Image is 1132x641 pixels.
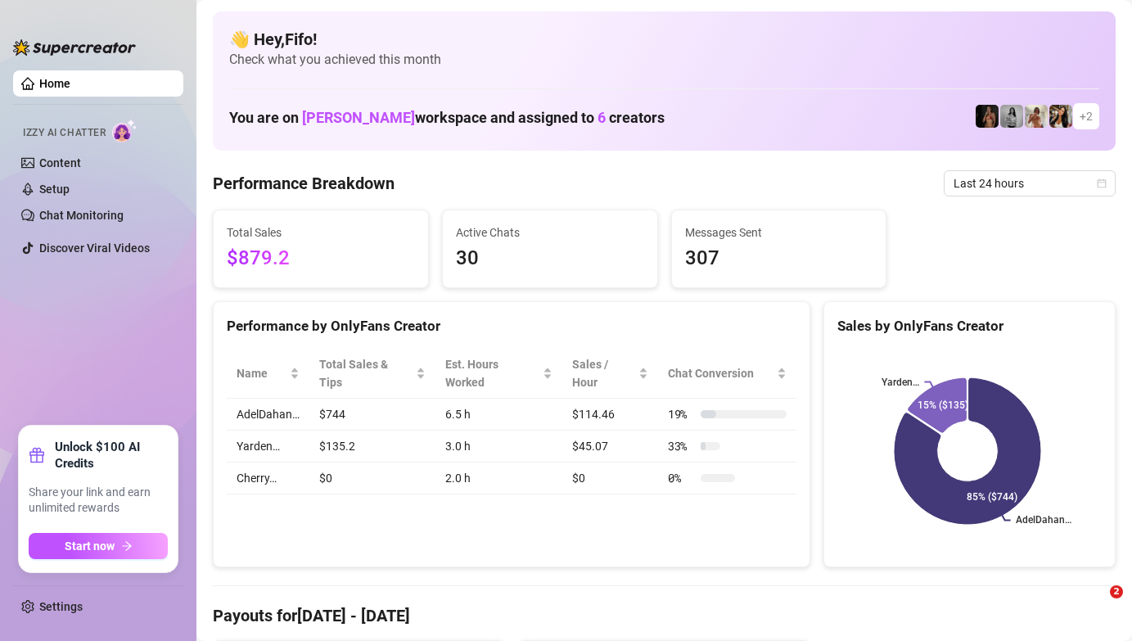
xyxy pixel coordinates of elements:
img: Green [1025,105,1048,128]
td: $0 [562,463,658,494]
span: Check what you achieved this month [229,51,1099,69]
td: AdelDahan… [227,399,309,431]
span: [PERSON_NAME] [302,109,415,126]
span: Active Chats [456,223,644,242]
span: gift [29,447,45,463]
span: 33 % [668,437,694,455]
span: Sales / Hour [572,355,635,391]
td: $114.46 [562,399,658,431]
span: 30 [456,243,644,274]
th: Total Sales & Tips [309,349,435,399]
iframe: Intercom live chat [1076,585,1116,625]
a: Home [39,77,70,90]
td: 6.5 h [435,399,562,431]
a: Content [39,156,81,169]
span: Chat Conversion [668,364,773,382]
th: Name [227,349,309,399]
span: Total Sales & Tips [319,355,413,391]
div: Sales by OnlyFans Creator [837,315,1102,337]
span: 307 [685,243,873,274]
h4: 👋 Hey, Fifo ! [229,28,1099,51]
span: Izzy AI Chatter [23,125,106,141]
td: $45.07 [562,431,658,463]
img: logo-BBDzfeDw.svg [13,39,136,56]
a: Setup [39,183,70,196]
img: AI Chatter [112,119,138,142]
span: 2 [1110,585,1123,598]
td: $135.2 [309,431,435,463]
td: Cherry… [227,463,309,494]
strong: Unlock $100 AI Credits [55,439,168,472]
span: + 2 [1080,107,1093,125]
h4: Performance Breakdown [213,172,395,195]
span: calendar [1097,178,1107,188]
td: Yarden… [227,431,309,463]
span: Last 24 hours [954,171,1106,196]
img: A [1000,105,1023,128]
span: Name [237,364,286,382]
span: Share your link and earn unlimited rewards [29,485,168,517]
img: the_bohema [976,105,999,128]
span: Start now [65,539,115,553]
span: arrow-right [121,540,133,552]
span: Total Sales [227,223,415,242]
text: Yarden… [882,377,919,388]
th: Chat Conversion [658,349,796,399]
th: Sales / Hour [562,349,658,399]
a: Discover Viral Videos [39,242,150,255]
td: $744 [309,399,435,431]
a: Settings [39,600,83,613]
span: Messages Sent [685,223,873,242]
div: Performance by OnlyFans Creator [227,315,796,337]
a: Chat Monitoring [39,209,124,222]
span: $879.2 [227,243,415,274]
span: 6 [598,109,606,126]
td: 3.0 h [435,431,562,463]
text: AdelDahan… [1016,515,1071,526]
img: AdelDahan [1049,105,1072,128]
td: $0 [309,463,435,494]
h1: You are on workspace and assigned to creators [229,109,665,127]
td: 2.0 h [435,463,562,494]
button: Start nowarrow-right [29,533,168,559]
span: 19 % [668,405,694,423]
div: Est. Hours Worked [445,355,539,391]
h4: Payouts for [DATE] - [DATE] [213,604,1116,627]
span: 0 % [668,469,694,487]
